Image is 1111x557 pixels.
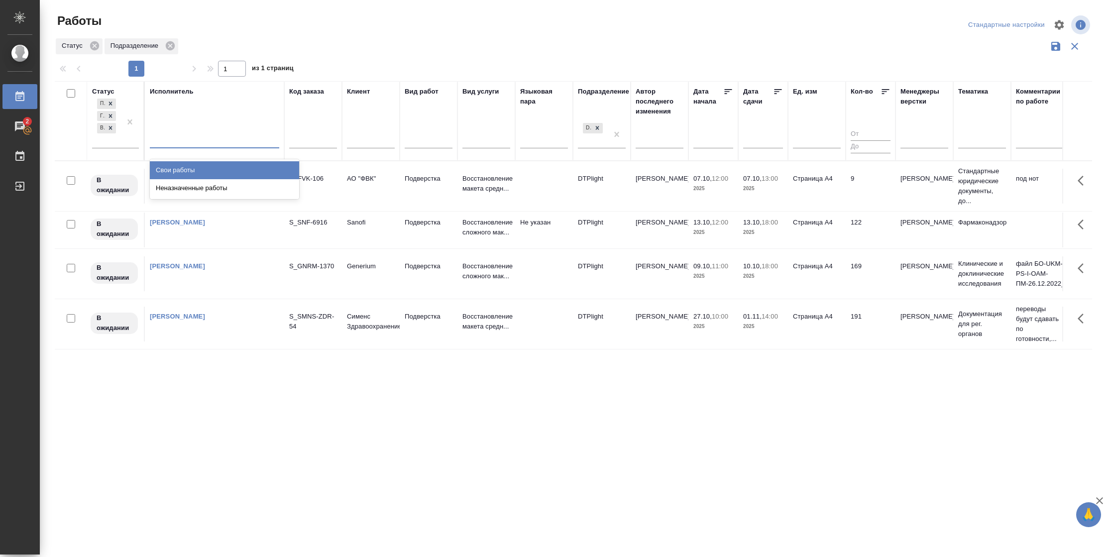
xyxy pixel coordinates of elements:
p: 2025 [693,322,733,332]
p: 27.10, [693,313,712,320]
p: 07.10, [743,175,762,182]
span: 🙏 [1080,504,1097,525]
div: Неназначенные работы [150,179,299,197]
span: Настроить таблицу [1047,13,1071,37]
td: DTPlight [573,256,631,291]
p: Восстановление сложного мак... [462,261,510,281]
p: Стандартные юридические документы, до... [958,166,1006,206]
p: Generium [347,261,395,271]
div: Подбор, Готов к работе, В ожидании [96,110,117,122]
div: Вид услуги [462,87,499,97]
div: Подбор, Готов к работе, В ожидании [96,98,117,110]
p: Фармаконадзор [958,218,1006,227]
a: [PERSON_NAME] [150,219,205,226]
td: DTPlight [573,169,631,204]
p: Восстановление макета средн... [462,312,510,332]
td: 191 [846,307,895,341]
td: 9 [846,169,895,204]
p: 2025 [743,227,783,237]
div: Исполнитель назначен, приступать к работе пока рано [90,218,139,241]
div: Статус [56,38,103,54]
div: Подбор, Готов к работе, В ожидании [96,122,117,134]
td: Страница А4 [788,213,846,247]
p: Восстановление сложного мак... [462,218,510,237]
p: 09.10, [693,262,712,270]
p: 2025 [693,184,733,194]
td: [PERSON_NAME] [631,169,688,204]
div: Комментарии по работе [1016,87,1064,107]
p: Статус [62,41,86,51]
td: 122 [846,213,895,247]
p: 14:00 [762,313,778,320]
div: Исполнитель [150,87,194,97]
p: переводы будут сдавать по готовности,... [1016,304,1064,344]
p: 10.10, [743,262,762,270]
td: [PERSON_NAME] [631,213,688,247]
div: Готов к работе [97,111,105,121]
button: Сохранить фильтры [1046,37,1065,56]
p: 13:00 [762,175,778,182]
button: 🙏 [1076,502,1101,527]
input: От [851,128,890,141]
span: 2 [19,116,35,126]
td: Страница А4 [788,307,846,341]
p: 13.10, [743,219,762,226]
p: Подверстка [405,261,452,271]
p: 10:00 [712,313,728,320]
td: DTPlight [573,213,631,247]
div: Исполнитель назначен, приступать к работе пока рано [90,261,139,285]
div: DTPlight [582,122,604,134]
a: 2 [2,114,37,139]
div: Автор последнего изменения [636,87,683,116]
p: 18:00 [762,262,778,270]
td: [PERSON_NAME] [631,307,688,341]
p: [PERSON_NAME] [900,174,948,184]
div: split button [966,17,1047,33]
td: [PERSON_NAME] [631,256,688,291]
p: 2025 [743,271,783,281]
p: [PERSON_NAME] [900,261,948,271]
td: Страница А4 [788,169,846,204]
p: под нот [1016,174,1064,184]
div: Кол-во [851,87,873,97]
div: DTPlight [583,123,592,133]
p: АО "ФВК" [347,174,395,184]
p: файл БО-UKM-PS-I-ОАМ-ПМ-26.12.2022_ФК... [1016,259,1064,289]
div: Менеджеры верстки [900,87,948,107]
div: S_GNRM-1370 [289,261,337,271]
p: В ожидании [97,175,132,195]
div: Исполнитель назначен, приступать к работе пока рано [90,174,139,197]
p: 01.11, [743,313,762,320]
div: Свои работы [150,161,299,179]
div: Статус [92,87,114,97]
p: Подразделение [111,41,162,51]
div: Тематика [958,87,988,97]
div: Подразделение [105,38,178,54]
div: Дата начала [693,87,723,107]
td: 169 [846,256,895,291]
a: [PERSON_NAME] [150,313,205,320]
button: Сбросить фильтры [1065,37,1084,56]
p: 07.10, [693,175,712,182]
div: Подразделение [578,87,629,97]
p: 11:00 [712,262,728,270]
button: Здесь прячутся важные кнопки [1072,213,1096,236]
div: Клиент [347,87,370,97]
p: Восстановление макета средн... [462,174,510,194]
p: 2025 [693,271,733,281]
p: В ожидании [97,219,132,239]
div: В ожидании [97,123,105,133]
div: Дата сдачи [743,87,773,107]
td: Страница А4 [788,256,846,291]
div: Подбор [97,99,105,109]
button: Здесь прячутся важные кнопки [1072,307,1096,331]
div: S_SNF-6916 [289,218,337,227]
td: Не указан [515,213,573,247]
p: Подверстка [405,174,452,184]
div: Языковая пара [520,87,568,107]
p: В ожидании [97,313,132,333]
p: Сименс Здравоохранение [347,312,395,332]
p: В ожидании [97,263,132,283]
button: Здесь прячутся важные кнопки [1072,256,1096,280]
p: 2025 [693,227,733,237]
